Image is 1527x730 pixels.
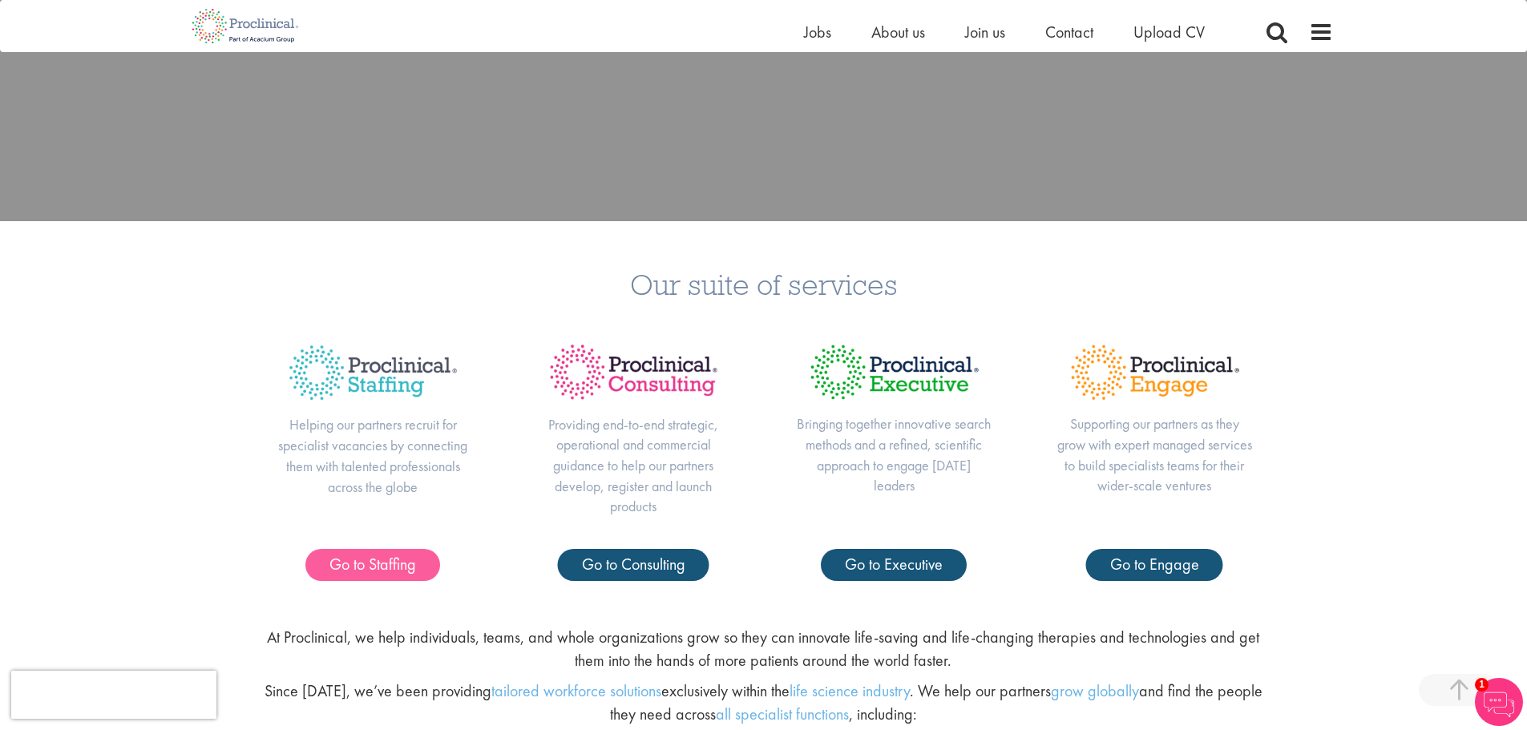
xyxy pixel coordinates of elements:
a: Go to Engage [1086,549,1223,581]
a: Join us [965,22,1005,42]
a: life science industry [790,680,910,701]
a: Upload CV [1133,22,1205,42]
img: Proclinical Title [1056,331,1253,413]
span: Go to Consulting [582,554,685,575]
a: Contact [1045,22,1093,42]
span: Go to Staffing [329,554,416,575]
img: Chatbot [1475,678,1523,726]
p: Since [DATE], we’ve been providing exclusively within the . We help our partners and find the peo... [258,680,1268,725]
p: Helping our partners recruit for specialist vacancies by connecting them with talented profession... [275,414,471,497]
a: Jobs [804,22,831,42]
a: all specialist functions [716,704,849,724]
h3: Our suite of services [12,269,1515,299]
img: Proclinical Title [275,331,471,414]
a: grow globally [1051,680,1139,701]
img: Proclinical Title [796,331,992,413]
iframe: reCAPTCHA [11,671,216,719]
a: Go to Staffing [305,549,440,581]
span: Go to Executive [845,554,943,575]
a: Go to Consulting [558,549,709,581]
span: Go to Engage [1110,554,1199,575]
a: Go to Executive [821,549,967,581]
p: Supporting our partners as they grow with expert managed services to build specialists teams for ... [1056,413,1253,496]
img: Proclinical Title [535,331,732,413]
p: Bringing together innovative search methods and a refined, scientific approach to engage [DATE] l... [796,413,992,496]
p: At Proclinical, we help individuals, teams, and whole organizations grow so they can innovate lif... [258,626,1268,672]
span: 1 [1475,678,1489,692]
a: tailored workforce solutions [491,680,661,701]
a: About us [871,22,925,42]
p: Providing end-to-end strategic, operational and commercial guidance to help our partners develop,... [535,414,732,518]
